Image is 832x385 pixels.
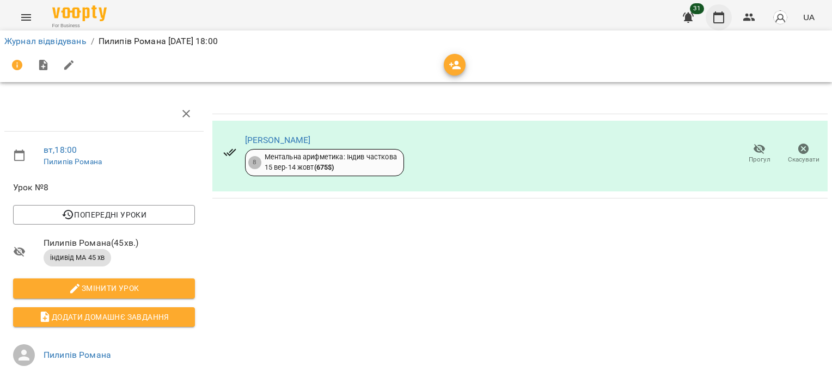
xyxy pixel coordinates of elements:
button: Додати домашнє завдання [13,307,195,327]
span: Скасувати [788,155,819,164]
button: Змінити урок [13,278,195,298]
button: Прогул [737,139,781,169]
button: Скасувати [781,139,825,169]
button: Попередні уроки [13,205,195,225]
img: Voopty Logo [52,5,107,21]
span: Урок №8 [13,181,195,194]
li: / [91,35,94,48]
div: 8 [248,156,261,169]
span: 31 [690,3,704,14]
div: Ментальна арифметика: Індив часткова 15 вер - 14 жовт [265,152,397,172]
a: Журнал відвідувань [4,36,87,46]
span: Змінити урок [22,282,186,295]
span: індивід МА 45 хв [44,253,111,263]
button: UA [799,7,819,27]
nav: breadcrumb [4,35,828,48]
p: Пилипів Романа [DATE] 18:00 [99,35,218,48]
a: Пилипів Романа [44,157,102,166]
a: Пилипів Романа [44,350,111,360]
span: Попередні уроки [22,208,186,221]
a: вт , 18:00 [44,145,77,155]
span: UA [803,11,815,23]
span: Пилипів Романа ( 45 хв. ) [44,237,195,250]
span: Прогул [749,155,770,164]
span: For Business [52,22,107,29]
b: ( 675 $ ) [314,163,334,171]
span: Додати домашнє завдання [22,311,186,324]
a: [PERSON_NAME] [245,135,311,145]
img: avatar_s.png [773,10,788,25]
button: Menu [13,4,39,30]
